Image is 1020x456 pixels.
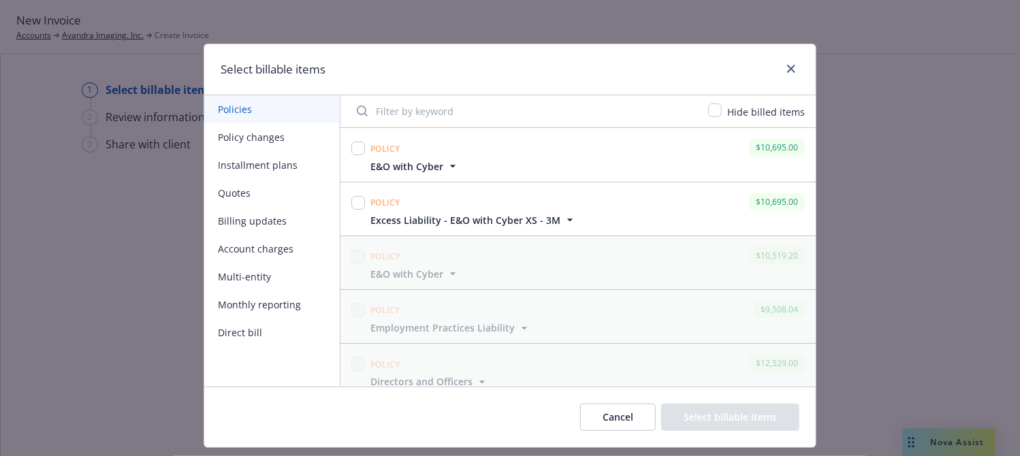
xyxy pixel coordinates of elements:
[221,61,325,78] h1: Select billable items
[370,267,443,281] span: E&O with Cyber
[370,143,400,154] span: Policy
[349,97,700,125] input: Filter by keyword
[204,179,340,207] button: Quotes
[340,290,816,343] span: Policy$9,508.04Employment Practices Liability
[749,247,805,264] div: $10,519.20
[370,159,443,174] span: E&O with Cyber
[204,319,340,346] button: Direct bill
[749,355,805,372] div: $12,529.00
[370,159,460,174] button: E&O with Cyber
[749,193,805,210] div: $10,695.00
[204,207,340,235] button: Billing updates
[370,374,489,389] button: Directors and Officers
[727,105,805,118] span: Hide billed items
[370,213,577,227] button: Excess Liability - E&O with Cyber XS - 3M
[370,213,560,227] span: Excess Liability - E&O with Cyber XS - 3M
[370,321,531,335] button: Employment Practices Liability
[370,321,515,335] span: Employment Practices Liability
[340,236,816,289] span: Policy$10,519.20E&O with Cyber
[340,344,816,397] span: Policy$12,529.00Directors and Officers
[204,151,340,179] button: Installment plans
[204,95,340,123] button: Policies
[204,123,340,151] button: Policy changes
[749,139,805,156] div: $10,695.00
[370,197,400,208] span: Policy
[204,235,340,263] button: Account charges
[370,250,400,262] span: Policy
[204,263,340,291] button: Multi-entity
[370,359,400,370] span: Policy
[370,304,400,316] span: Policy
[204,291,340,319] button: Monthly reporting
[370,374,473,389] span: Directors and Officers
[370,267,460,281] button: E&O with Cyber
[783,61,799,77] a: close
[754,301,805,318] div: $9,508.04
[580,404,656,431] button: Cancel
